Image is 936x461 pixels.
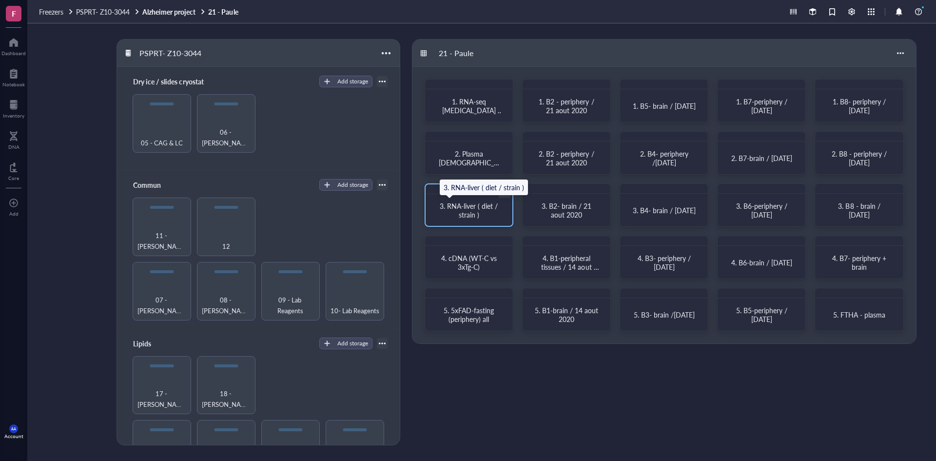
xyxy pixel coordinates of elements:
[2,81,25,87] div: Notebook
[76,7,130,17] span: PSPRT- Z10-3044
[440,201,500,220] span: 3. RNA-liver ( diet / strain )
[731,153,792,163] span: 2. B7-brain / [DATE]
[8,144,19,150] div: DNA
[539,149,596,167] span: 2. B2 - periphery / 21 aout 2020
[8,128,19,150] a: DNA
[640,149,690,167] span: 2. B4- periphery /[DATE]
[542,201,593,220] span: 3. B2- brain / 21 aout 2020
[541,253,599,281] span: 4. B1-peripheral tissues / 14 aout 2020
[833,310,885,320] span: 5. FTHA - plasma
[437,149,500,176] span: 2. Plasma [DEMOGRAPHIC_DATA] 3M (WT / 3xTg)
[9,211,19,217] div: Add
[12,7,16,20] span: F
[137,388,187,410] span: 17 - [PERSON_NAME] et [PERSON_NAME]
[201,295,251,316] span: 08 - [PERSON_NAME] et Fed
[539,97,596,115] span: 1. B2 - periphery / 21 aout 2020
[319,179,372,191] button: Add storage
[3,113,24,119] div: Inventory
[3,97,24,119] a: Inventory
[142,7,240,16] a: Alzheimer project21 - Paule
[736,305,789,324] span: 5. B5-periphery / [DATE]
[634,310,695,320] span: 5. B3- brain /[DATE]
[1,50,26,56] div: Dashboard
[11,427,16,431] span: AA
[444,182,524,193] div: 3. RNA-liver ( diet / strain )
[1,35,26,56] a: Dashboard
[633,205,696,215] span: 3. B4- brain / [DATE]
[444,305,496,324] span: 5. 5xFAD-fasting (periphery) all
[201,388,251,410] span: 18 - [PERSON_NAME]
[736,97,789,115] span: 1. B7-periphery / [DATE]
[135,45,206,61] div: PSPRT- Z10-3044
[319,338,372,349] button: Add storage
[736,201,789,220] span: 3. B6-periphery / [DATE]
[331,305,379,316] span: 10- Lab Reagents
[39,7,74,16] a: Freezers
[832,149,889,167] span: 2. B8 - periphery / [DATE]
[129,178,187,192] div: Commun
[137,295,187,316] span: 07 - [PERSON_NAME]
[337,339,368,348] div: Add storage
[266,295,315,316] span: 09 - Lab Reagents
[838,201,882,220] span: 3. B8 - brain / [DATE]
[222,241,230,252] span: 12
[137,230,187,252] span: 11 - [PERSON_NAME]
[441,253,499,272] span: 4. cDNA (WT-C vs 3xTg-C)
[638,253,693,272] span: 4. B3- periphery / [DATE]
[337,77,368,86] div: Add storage
[129,75,208,88] div: Dry ice / slides cryostat
[434,45,493,61] div: 21 - Paule
[832,253,888,272] span: 4. B7- periphery + brain
[319,76,372,87] button: Add storage
[535,305,600,324] span: 5. B1-brain / 14 aout 2020
[4,433,23,439] div: Account
[129,337,187,350] div: Lipids
[8,175,19,181] div: Core
[442,97,503,124] span: 1. RNA-seq [MEDICAL_DATA] Batch A
[8,160,19,181] a: Core
[141,138,183,148] span: 05 - CAG & LC
[76,7,140,16] a: PSPRT- Z10-3044
[833,97,888,115] span: 1. B8- periphery / [DATE]
[201,127,251,148] span: 06 - [PERSON_NAME]
[2,66,25,87] a: Notebook
[337,180,368,189] div: Add storage
[731,258,792,267] span: 4. B6-brain / [DATE]
[39,7,63,17] span: Freezers
[633,101,696,111] span: 1. B5- brain / [DATE]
